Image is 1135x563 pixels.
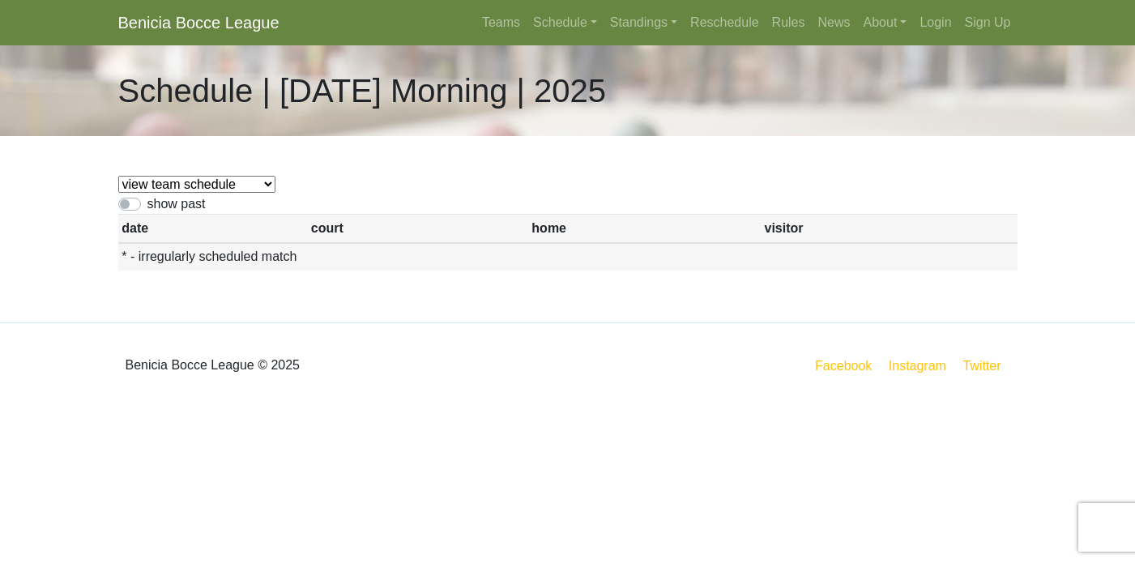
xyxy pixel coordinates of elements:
[147,194,206,214] label: show past
[476,6,527,39] a: Teams
[106,336,568,395] div: Benicia Bocce League © 2025
[812,6,857,39] a: News
[812,356,875,376] a: Facebook
[959,356,1013,376] a: Twitter
[857,6,914,39] a: About
[118,71,607,110] h1: Schedule | [DATE] Morning | 2025
[307,215,528,243] th: court
[604,6,684,39] a: Standings
[118,6,279,39] a: Benicia Bocce League
[766,6,812,39] a: Rules
[913,6,958,39] a: Login
[118,243,1018,271] th: * - irregularly scheduled match
[528,215,761,243] th: home
[118,215,308,243] th: date
[527,6,604,39] a: Schedule
[761,215,1018,243] th: visitor
[885,356,949,376] a: Instagram
[958,6,1018,39] a: Sign Up
[684,6,766,39] a: Reschedule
